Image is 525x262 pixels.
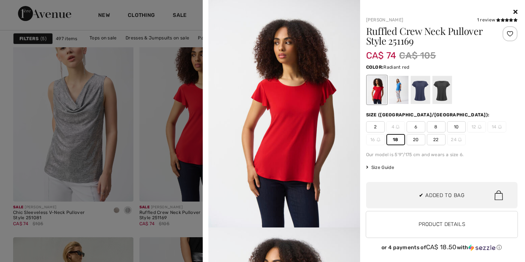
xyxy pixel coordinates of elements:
[427,121,446,133] span: 8
[366,244,518,254] div: or 4 payments ofCA$ 18.50withSezzle Click to learn more about Sezzle
[419,191,465,199] span: ✔ Added to Bag
[488,121,506,133] span: 14
[396,125,399,129] img: ring-m.svg
[498,125,502,129] img: ring-m.svg
[377,138,380,142] img: ring-m.svg
[447,134,466,145] span: 24
[495,190,503,200] img: Bag.svg
[407,134,425,145] span: 20
[389,76,408,104] div: Coastal blue
[366,26,492,46] h1: Ruffled Crew Neck Pullover Style 251169
[386,134,405,145] span: 18
[386,121,405,133] span: 4
[407,121,425,133] span: 6
[366,211,518,238] button: Product Details
[447,121,466,133] span: 10
[366,17,404,23] a: [PERSON_NAME]
[366,43,396,61] span: CA$ 74
[366,151,518,158] div: Our model is 5'9"/175 cm and wears a size 6.
[17,5,33,12] span: Help
[366,164,394,171] span: Size Guide
[477,17,518,23] div: 1 review
[366,244,518,251] div: or 4 payments of with
[478,125,482,129] img: ring-m.svg
[367,76,386,104] div: Radiant red
[366,121,385,133] span: 2
[366,134,385,145] span: 16
[366,182,518,208] button: ✔ Added to Bag
[410,76,430,104] div: Midnight Blue
[399,49,436,62] span: CA$ 105
[468,244,495,251] img: Sezzle
[426,243,457,251] span: CA$ 18.50
[383,65,409,70] span: Radiant red
[366,111,491,118] div: Size ([GEOGRAPHIC_DATA]/[GEOGRAPHIC_DATA]):
[432,76,452,104] div: Black
[458,138,462,142] img: ring-m.svg
[427,134,446,145] span: 22
[366,65,384,70] span: Color:
[467,121,486,133] span: 12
